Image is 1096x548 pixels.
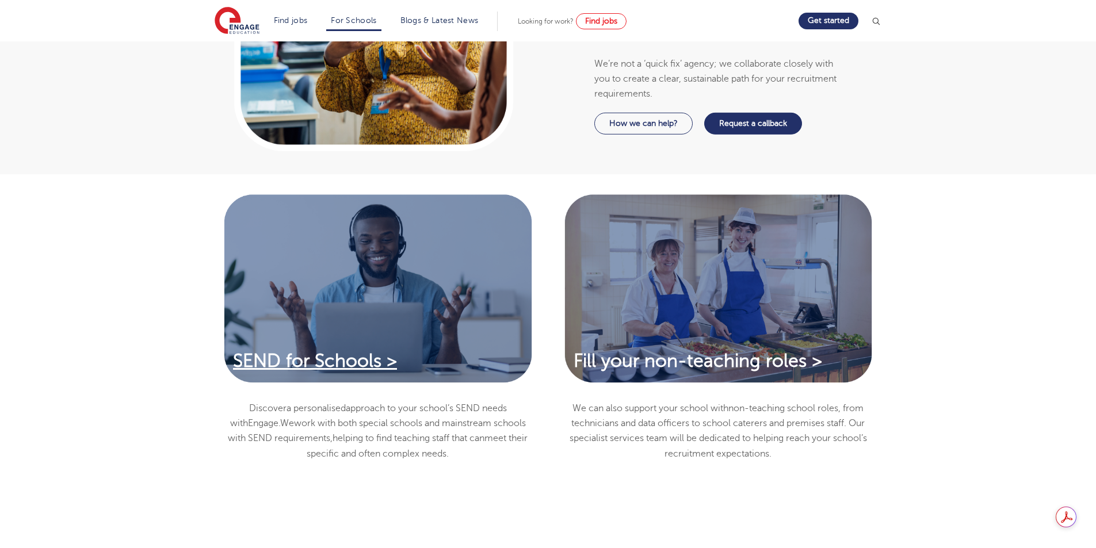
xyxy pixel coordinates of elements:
span: work with both special schools and mainstream schools with SEND requirements, [228,418,526,443]
a: For Schools [331,16,376,25]
p: We’re not a ‘quick fix’ agency; we collaborate closely with you to create a clear, sustainable pa... [594,56,851,101]
span: a personal [287,403,329,413]
img: Fill your non-teaching roles [562,191,875,387]
img: Engage Education [215,7,259,36]
a: Request a callback [704,113,802,135]
span: Looking for work? [518,17,574,25]
a: Fill your non-teaching roles > [562,350,834,372]
a: SEND for Schools > [222,350,408,372]
span: . [278,418,280,428]
span: approach to your school’s SEND needs with [230,403,507,428]
span: ised [329,403,346,413]
span: non-teaching school roles, from technicians and data officers to school caterers and premises sta... [570,403,867,459]
a: Blogs & Latest News [400,16,479,25]
a: Get started [799,13,858,29]
span: meet their specific and often complex needs. [307,433,528,458]
a: Find jobs [576,13,627,29]
span: Engage [248,418,278,428]
span: Discover [249,403,287,413]
span: Find jobs [585,17,617,25]
span: Fill your non-teaching roles > [574,351,822,371]
span: We can also support your school with [572,403,728,413]
a: How we can help? [594,113,693,135]
a: Find jobs [274,16,308,25]
span: helping to find teaching staff that can [333,433,484,443]
img: SEND for Schools [222,191,534,387]
span: SEND for Schools > [233,351,397,371]
span: We [280,418,294,428]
